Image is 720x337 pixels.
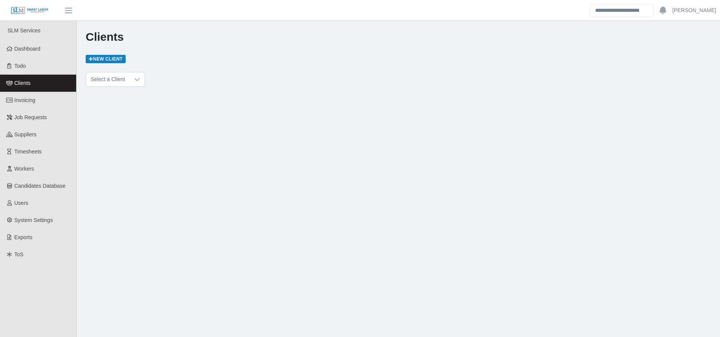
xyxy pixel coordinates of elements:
span: Todo [14,63,26,69]
span: Dashboard [14,46,41,52]
img: SLM Logo [11,6,49,15]
h1: Clients [86,30,711,44]
span: Candidates Database [14,183,66,189]
span: Select a Client [86,72,129,86]
span: Users [14,200,29,206]
span: Job Requests [14,114,47,120]
span: Workers [14,166,34,172]
span: Invoicing [14,97,35,103]
a: [PERSON_NAME] [672,6,716,14]
span: System Settings [14,217,53,223]
span: SLM Services [8,27,40,34]
span: Timesheets [14,149,42,155]
span: Clients [14,80,31,86]
span: Exports [14,234,32,240]
input: Search [590,4,653,17]
a: New Client [86,55,126,63]
span: ToS [14,251,24,257]
span: Suppliers [14,131,37,137]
